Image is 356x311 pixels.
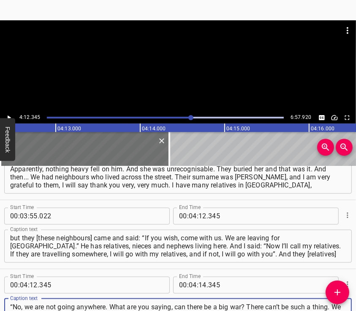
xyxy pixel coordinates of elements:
[142,126,166,132] text: 04:14.000
[207,208,208,225] span: .
[316,112,327,123] button: Toggle captions
[207,277,208,294] span: .
[179,277,187,294] input: 00
[20,208,28,225] input: 03
[336,139,353,156] button: Zoom Out
[189,208,197,225] input: 04
[342,210,353,221] button: Cue Options
[187,208,189,225] span: :
[30,277,38,294] input: 12
[20,277,28,294] input: 04
[208,208,285,225] input: 345
[39,208,117,225] input: 022
[28,208,30,225] span: :
[28,277,30,294] span: :
[208,277,285,294] input: 345
[3,112,14,123] button: Play/Pause
[187,277,189,294] span: :
[18,208,20,225] span: :
[10,165,346,189] textarea: Apparently, nothing heavy fell on him. And she was unrecognisable. They buried her and that was i...
[198,208,207,225] input: 12
[19,114,40,120] span: 4:12.345
[189,277,197,294] input: 04
[326,281,349,304] button: Add Cue
[38,277,39,294] span: .
[342,112,353,123] button: Toggle fullscreen
[329,112,340,123] button: Change Playback Speed
[197,277,198,294] span: :
[39,277,117,294] input: 345
[156,135,166,146] div: Delete Cue
[57,126,81,132] text: 04:13.000
[342,279,353,290] button: Cue Options
[198,277,207,294] input: 14
[291,114,311,120] span: Video Duration
[226,126,250,132] text: 04:15.000
[156,135,167,146] button: Delete
[10,277,18,294] input: 00
[18,277,20,294] span: :
[342,273,352,295] div: Cue Options
[30,208,38,225] input: 55
[311,126,334,132] text: 04:16.000
[197,208,198,225] span: :
[342,204,352,226] div: Cue Options
[10,234,346,258] textarea: but they [these neighbours] came and said: “If you wish, come with us. We are leaving for [GEOGRA...
[38,208,39,225] span: .
[317,139,334,156] button: Zoom In
[179,208,187,225] input: 00
[47,117,284,118] div: Play progress
[10,208,18,225] input: 00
